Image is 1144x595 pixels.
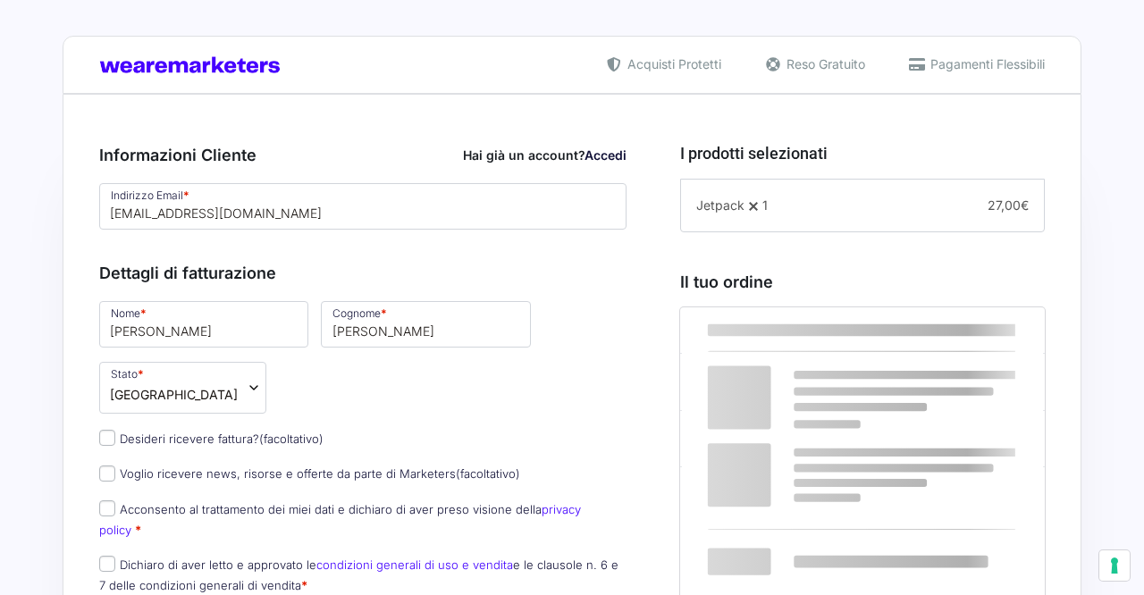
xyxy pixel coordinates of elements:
[696,197,744,213] span: Jetpack
[680,354,890,410] td: Jetpack
[680,307,890,354] th: Prodotto
[680,270,1045,294] h3: Il tuo ordine
[463,146,627,164] div: Hai già un account?
[99,556,115,572] input: Dichiaro di aver letto e approvato lecondizioni generali di uso e venditae le clausole n. 6 e 7 d...
[1021,197,1029,213] span: €
[585,147,627,163] a: Accedi
[99,261,627,285] h3: Dettagli di fatturazione
[99,500,115,516] input: Acconsento al trattamento dei miei dati e dichiaro di aver preso visione dellaprivacy policy
[99,557,618,592] label: Dichiaro di aver letto e approvato le e le clausole n. 6 e 7 delle condizioni generali di vendita
[988,197,1029,213] span: 27,00
[680,411,890,467] th: Subtotale
[762,197,768,213] span: 1
[316,557,513,572] a: condizioni generali di uso e vendita
[99,362,266,414] span: Stato
[321,301,530,348] input: Cognome *
[99,432,324,446] label: Desideri ricevere fattura?
[926,54,1045,73] span: Pagamenti Flessibili
[623,54,721,73] span: Acquisti Protetti
[1099,550,1130,581] button: Le tue preferenze relative al consenso per le tecnologie di tracciamento
[99,466,520,481] label: Voglio ricevere news, risorse e offerte da parte di Marketers
[680,141,1045,165] h3: I prodotti selezionati
[99,465,115,482] input: Voglio ricevere news, risorse e offerte da parte di Marketers(facoltativo)
[782,54,865,73] span: Reso Gratuito
[456,466,520,481] span: (facoltativo)
[99,143,627,167] h3: Informazioni Cliente
[99,301,308,348] input: Nome *
[889,307,1045,354] th: Subtotale
[99,183,627,230] input: Indirizzo Email *
[110,385,238,404] span: Italia
[99,502,581,537] label: Acconsento al trattamento dei miei dati e dichiaro di aver preso visione della
[259,432,324,446] span: (facoltativo)
[99,430,115,446] input: Desideri ricevere fattura?(facoltativo)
